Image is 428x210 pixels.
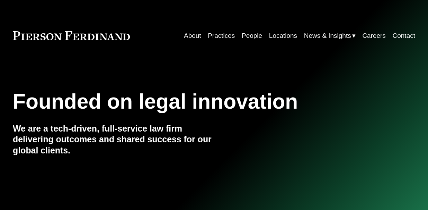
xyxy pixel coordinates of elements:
[393,29,415,42] a: Contact
[184,29,201,42] a: About
[269,29,297,42] a: Locations
[208,29,235,42] a: Practices
[242,29,262,42] a: People
[13,123,214,156] h4: We are a tech-driven, full-service law firm delivering outcomes and shared success for our global...
[304,30,351,42] span: News & Insights
[304,29,356,42] a: folder dropdown
[362,29,385,42] a: Careers
[13,90,348,114] h1: Founded on legal innovation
